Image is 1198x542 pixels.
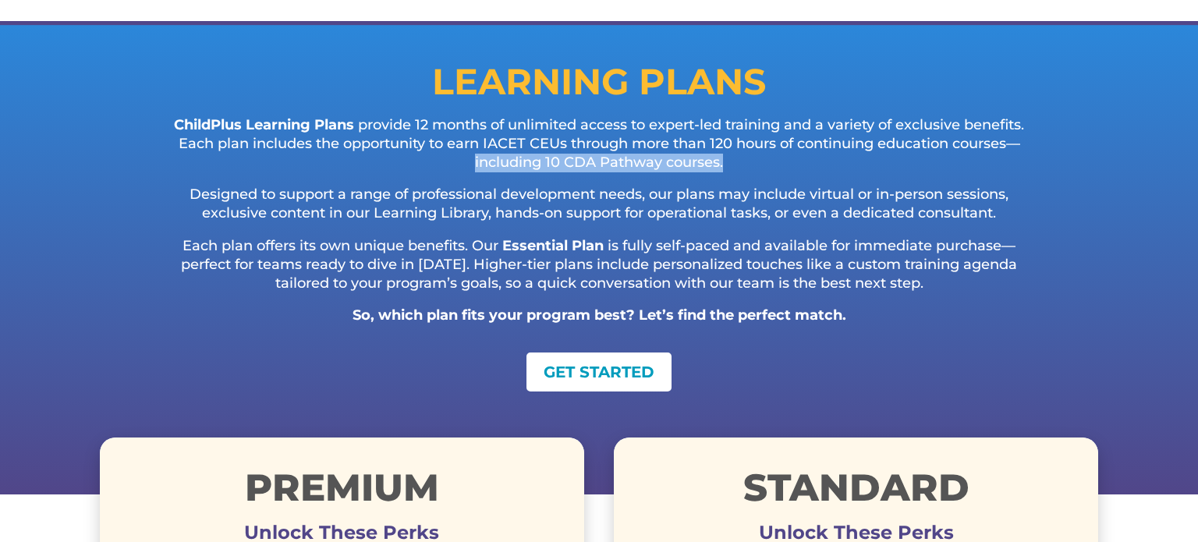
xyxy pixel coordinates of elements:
[162,186,1036,237] p: Designed to support a range of professional development needs, our plans may include virtual or i...
[100,533,584,540] h3: Unlock These Perks
[174,116,354,133] strong: ChildPlus Learning Plans
[100,469,584,514] h1: Premium
[614,533,1098,540] h3: Unlock These Perks
[526,352,672,391] a: GET STARTED
[502,237,604,254] strong: Essential Plan
[944,374,1198,542] iframe: Chat Widget
[353,306,846,324] strong: So, which plan fits your program best? Let’s find the perfect match.
[614,469,1098,514] h1: STANDARD
[162,237,1036,306] p: Each plan offers its own unique benefits. Our is fully self-paced and available for immediate pur...
[162,116,1036,186] p: provide 12 months of unlimited access to expert-led training and a variety of exclusive benefits....
[100,64,1098,108] h1: LEARNING PLANS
